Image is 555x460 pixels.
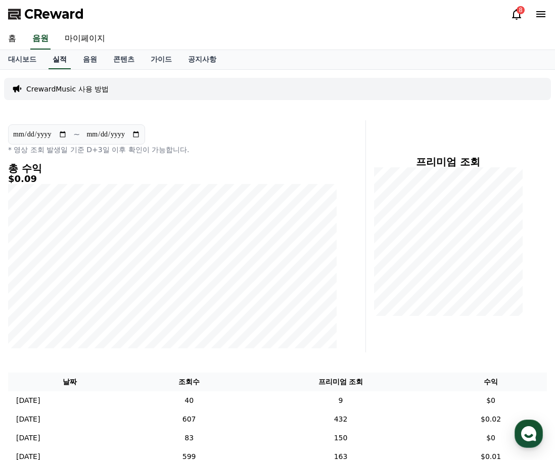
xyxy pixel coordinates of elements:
[3,320,67,346] a: 홈
[131,410,247,429] td: 607
[435,391,547,410] td: $0
[16,395,40,406] p: [DATE]
[73,128,80,141] p: ~
[435,373,547,391] th: 수익
[517,6,525,14] div: 8
[131,373,247,391] th: 조회수
[8,373,131,391] th: 날짜
[26,84,109,94] a: CrewardMusic 사용 방법
[131,391,247,410] td: 40
[180,50,224,69] a: 공지사항
[67,320,130,346] a: 대화
[57,28,113,50] a: 마이페이지
[8,163,337,174] h4: 총 수익
[32,336,38,344] span: 홈
[30,28,51,50] a: 음원
[247,410,435,429] td: 432
[16,433,40,443] p: [DATE]
[16,414,40,425] p: [DATE]
[8,145,337,155] p: * 영상 조회 발생일 기준 D+3일 이후 확인이 가능합니다.
[247,373,435,391] th: 프리미엄 조회
[435,410,547,429] td: $0.02
[24,6,84,22] span: CReward
[131,429,247,447] td: 83
[156,336,168,344] span: 설정
[105,50,143,69] a: 콘텐츠
[374,156,523,167] h4: 프리미엄 조회
[49,50,71,69] a: 실적
[511,8,523,20] a: 8
[130,320,194,346] a: 설정
[143,50,180,69] a: 가이드
[75,50,105,69] a: 음원
[247,429,435,447] td: 150
[92,336,105,344] span: 대화
[8,6,84,22] a: CReward
[8,174,337,184] h5: $0.09
[435,429,547,447] td: $0
[247,391,435,410] td: 9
